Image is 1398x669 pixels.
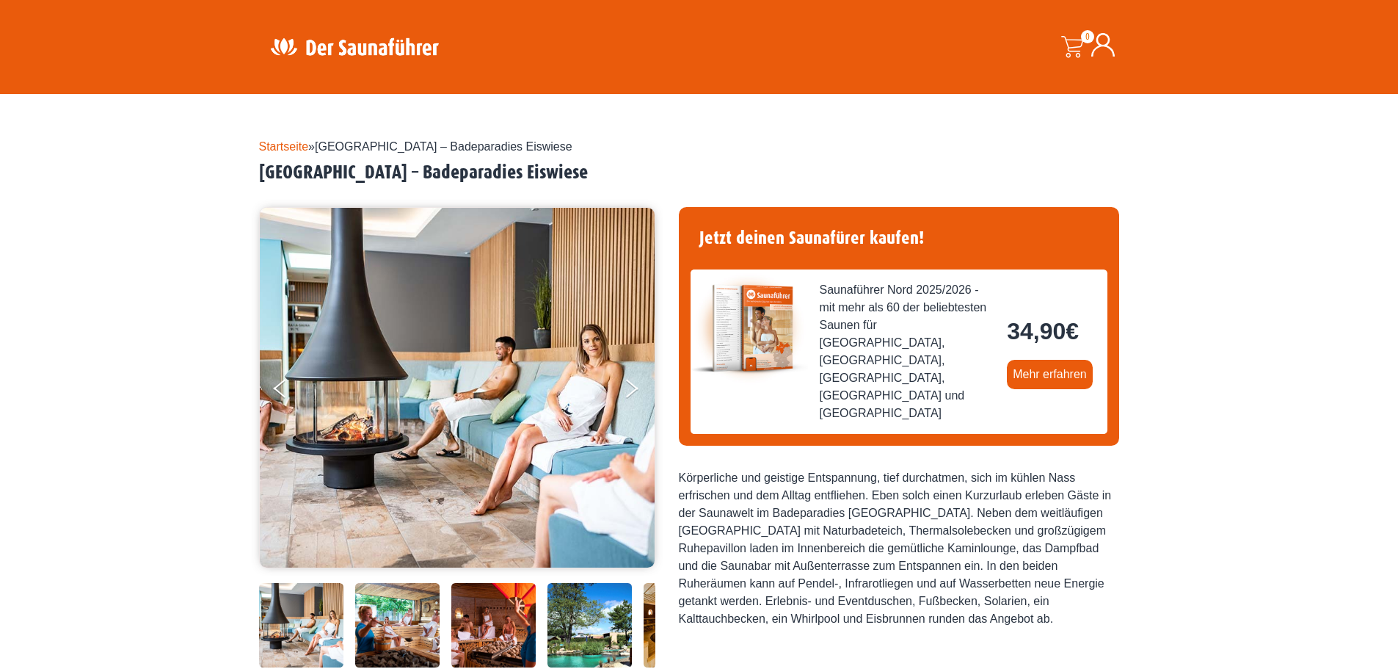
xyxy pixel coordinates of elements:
[691,270,808,387] img: der-saunafuehrer-2025-nord.jpg
[259,140,309,153] a: Startseite
[1007,360,1093,389] a: Mehr erfahren
[315,140,572,153] span: [GEOGRAPHIC_DATA] – Badeparadies Eiswiese
[259,162,1140,184] h2: [GEOGRAPHIC_DATA] – Badeparadies Eiswiese
[274,373,310,410] button: Previous
[1081,30,1094,43] span: 0
[1007,318,1079,344] bdi: 34,90
[679,469,1119,628] div: Körperliche und geistige Entspannung, tief durchatmen, sich im kühlen Nass erfrischen und dem All...
[691,219,1107,258] h4: Jetzt deinen Saunafürer kaufen!
[820,281,996,422] span: Saunaführer Nord 2025/2026 - mit mehr als 60 der beliebtesten Saunen für [GEOGRAPHIC_DATA], [GEOG...
[1066,318,1079,344] span: €
[259,140,572,153] span: »
[623,373,660,410] button: Next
